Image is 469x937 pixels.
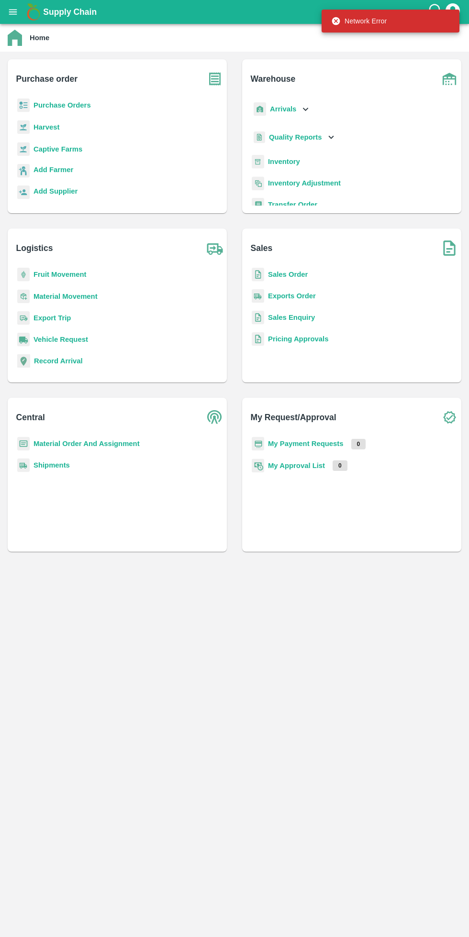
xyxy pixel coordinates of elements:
img: reciept [17,98,30,112]
img: truck [203,236,227,260]
b: Central [16,411,45,424]
a: Add Supplier [33,186,78,199]
a: Shipments [33,461,70,469]
a: Sales Order [268,271,308,278]
div: Arrivals [252,98,311,120]
img: sales [252,268,264,282]
img: whArrival [254,102,266,116]
div: Network Error [331,12,387,30]
img: payment [252,437,264,451]
img: centralMaterial [17,437,30,451]
img: purchase [203,67,227,91]
b: Home [30,34,49,42]
a: Record Arrival [34,357,83,365]
img: sales [252,332,264,346]
img: whInventory [252,155,264,169]
button: open drawer [2,1,24,23]
img: approval [252,458,264,473]
a: Material Movement [33,293,98,300]
b: Supply Chain [43,7,97,17]
img: delivery [17,311,30,325]
a: Vehicle Request [33,336,88,343]
img: vehicle [17,333,30,347]
b: Logistics [16,241,53,255]
img: fruit [17,268,30,282]
b: Sales [251,241,273,255]
img: logo [24,2,43,22]
img: central [203,405,227,429]
b: Add Farmer [33,166,73,174]
a: Exports Order [268,292,316,300]
img: farmer [17,164,30,178]
img: sales [252,311,264,325]
a: Add Farmer [33,164,73,177]
img: shipments [252,289,264,303]
a: Inventory Adjustment [268,179,341,187]
a: Captive Farms [33,145,82,153]
b: My Request/Approval [251,411,336,424]
img: whTransfer [252,198,264,212]
a: Pricing Approvals [268,335,328,343]
div: Quality Reports [252,128,336,147]
a: Sales Enquiry [268,314,315,321]
a: My Approval List [268,462,325,469]
a: Transfer Order [268,201,317,208]
div: customer-support [427,3,444,21]
b: Quality Reports [269,133,322,141]
a: Export Trip [33,314,71,322]
img: qualityReport [254,131,265,143]
b: Warehouse [251,72,296,86]
img: inventory [252,176,264,190]
a: Fruit Movement [33,271,87,278]
img: material [17,289,30,304]
b: Add Supplier [33,187,78,195]
a: Harvest [33,123,59,131]
p: 0 [351,439,366,449]
b: Purchase order [16,72,78,86]
img: shipments [17,458,30,472]
img: check [437,405,461,429]
a: Inventory [268,158,300,165]
img: warehouse [437,67,461,91]
p: 0 [333,460,347,471]
img: home [8,30,22,46]
img: harvest [17,120,30,134]
img: harvest [17,142,30,156]
a: Purchase Orders [33,101,91,109]
a: Material Order And Assignment [33,440,140,447]
a: My Payment Requests [268,440,344,447]
a: Supply Chain [43,5,427,19]
img: soSales [437,236,461,260]
img: supplier [17,185,30,199]
b: Arrivals [270,105,296,113]
div: account of current user [444,2,461,22]
img: recordArrival [17,354,30,368]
